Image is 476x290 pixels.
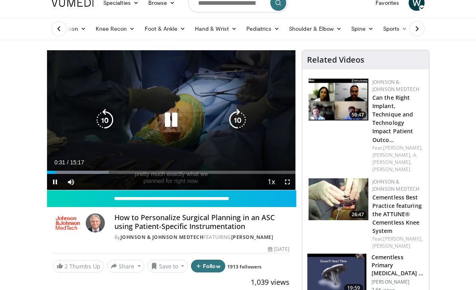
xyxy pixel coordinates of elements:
[372,152,411,158] a: [PERSON_NAME],
[242,21,284,37] a: Pediatrics
[91,21,140,37] a: Knee Recon
[86,213,105,233] img: Avatar
[54,159,65,166] span: 0:31
[372,178,420,192] a: Johnson & Johnson MedTech
[107,260,144,272] button: Share
[53,213,83,233] img: Johnson & Johnson MedTech
[372,166,410,173] a: [PERSON_NAME]
[264,174,279,190] button: Playback Rate
[378,21,413,37] a: Sports
[372,243,410,249] a: [PERSON_NAME]
[191,260,225,272] button: Follow
[231,234,273,241] a: [PERSON_NAME]
[309,178,368,220] img: 8e656bef-53c7-46df-8b69-9cb3bd60f262.150x105_q85_crop-smart_upscale.jpg
[309,178,368,220] a: 26:47
[120,234,204,241] a: Johnson & Johnson MedTech
[63,174,79,190] button: Mute
[372,235,423,250] div: Feat.
[383,235,422,242] a: [PERSON_NAME],
[67,159,69,166] span: /
[47,174,63,190] button: Pause
[307,55,364,65] h4: Related Videos
[251,277,289,287] span: 1,039 views
[47,171,295,174] div: Progress Bar
[47,50,295,190] video-js: Video Player
[65,262,68,270] span: 2
[372,279,424,285] p: [PERSON_NAME]
[53,260,104,272] a: 2 Thumbs Up
[279,174,295,190] button: Fullscreen
[372,79,420,93] a: Johnson & Johnson MedTech
[372,144,423,173] div: Feat.
[114,213,289,231] h4: How to Personalize Surgical Planning in an ASC using Patient-Specific Instrumentation
[70,159,84,166] span: 15:17
[284,21,346,37] a: Shoulder & Elbow
[372,152,417,166] a: A. [PERSON_NAME],
[140,21,191,37] a: Foot & Ankle
[372,94,413,144] a: Can the Right Implant, Technique and Technology Impact Patient Outco…
[114,234,289,241] div: By FEATURING
[268,246,289,253] div: [DATE]
[309,79,368,120] a: 50:47
[346,21,378,37] a: Spine
[372,253,424,277] h3: Cementless Primary [MEDICAL_DATA] - Why I Do It
[383,144,422,151] a: [PERSON_NAME],
[148,260,188,272] button: Save to
[309,79,368,120] img: b5400aea-374e-4711-be01-d494341b958b.png.150x105_q85_crop-smart_upscale.png
[372,193,422,235] a: Cementless Best Practice featuring the ATTUNE® Cementless Knee System
[349,111,366,118] span: 50:47
[227,263,262,270] a: 1913 followers
[190,21,242,37] a: Hand & Wrist
[349,211,366,218] span: 26:47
